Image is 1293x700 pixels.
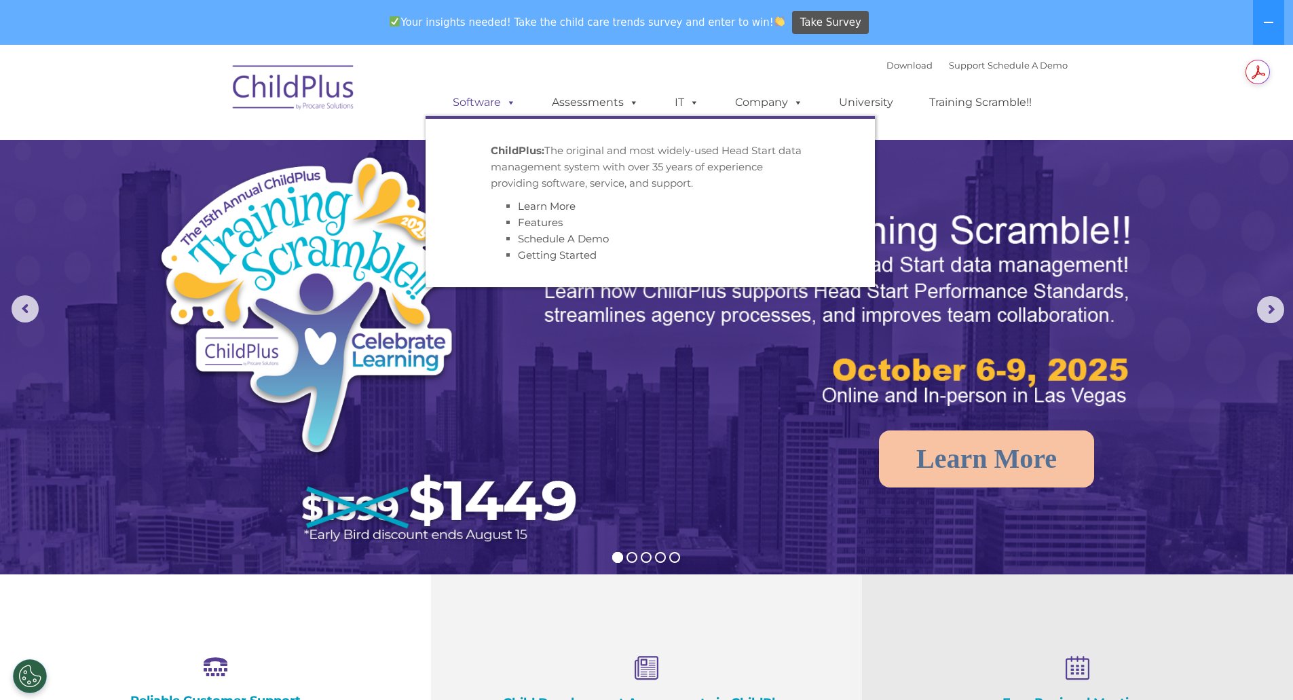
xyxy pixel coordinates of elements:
font: | [886,60,1068,71]
a: Training Scramble!! [916,89,1045,116]
a: University [825,89,907,116]
img: 👏 [774,16,785,26]
img: ✅ [390,16,400,26]
p: The original and most widely-used Head Start data management system with over 35 years of experie... [491,143,810,191]
a: Schedule A Demo [518,232,609,245]
a: Download [886,60,933,71]
a: Software [439,89,529,116]
a: Learn More [518,200,576,213]
a: Getting Started [518,248,597,261]
a: Company [722,89,817,116]
button: Cookies Settings [13,659,47,693]
span: Your insights needed! Take the child care trends survey and enter to win! [384,9,791,35]
a: Assessments [538,89,652,116]
a: Schedule A Demo [988,60,1068,71]
a: Features [518,216,563,229]
span: Last name [189,90,230,100]
a: IT [661,89,713,116]
a: Learn More [879,430,1094,487]
strong: ChildPlus: [491,144,544,157]
a: Support [949,60,985,71]
img: ChildPlus by Procare Solutions [226,56,362,124]
span: Take Survey [800,11,861,35]
a: Take Survey [792,11,869,35]
span: Phone number [189,145,246,155]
